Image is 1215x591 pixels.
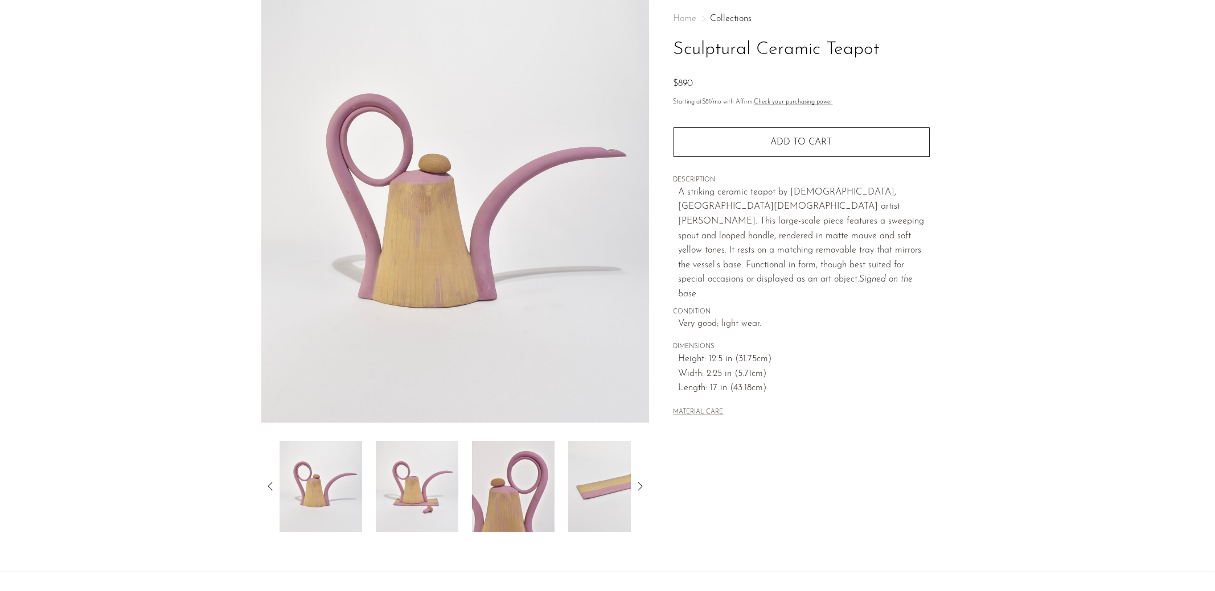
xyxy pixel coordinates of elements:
[679,185,930,302] p: A striking ceramic teapot by [DEMOGRAPHIC_DATA], [GEOGRAPHIC_DATA][DEMOGRAPHIC_DATA] artist [PERS...
[376,441,458,532] img: Sculptural Ceramic Teapot
[674,14,930,23] nav: Breadcrumbs
[771,138,832,147] span: Add to cart
[568,441,651,532] img: Sculptural Ceramic Teapot
[679,352,930,367] span: Height: 12.5 in (31.75cm)
[754,99,833,105] a: Check your purchasing power - Learn more about Affirm Financing (opens in modal)
[679,317,930,332] span: Very good; light wear.
[280,441,362,532] img: Sculptural Ceramic Teapot
[674,127,930,157] button: Add to cart
[674,342,930,352] span: DIMENSIONS
[674,307,930,317] span: CONDITION
[711,14,752,23] a: Collections
[674,97,930,108] p: Starting at /mo with Affirm.
[674,14,697,23] span: Home
[674,175,930,185] span: DESCRIPTION
[703,99,711,105] span: $81
[472,441,555,532] img: Sculptural Ceramic Teapot
[679,381,930,396] span: Length: 17 in (43.18cm)
[674,35,930,64] h1: Sculptural Ceramic Teapot
[679,367,930,382] span: Width: 2.25 in (5.71cm)
[679,275,913,299] em: Signed on the base.
[674,79,693,88] span: $890
[674,408,724,417] button: MATERIAL CARE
